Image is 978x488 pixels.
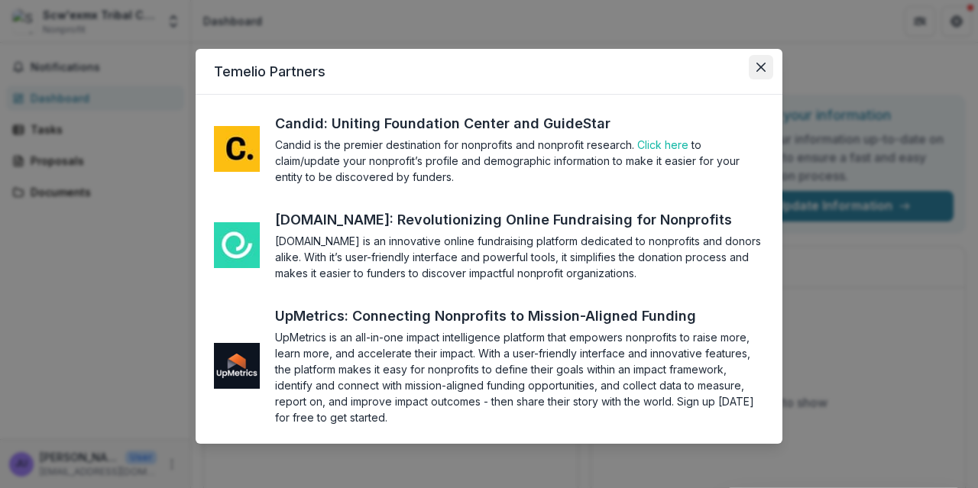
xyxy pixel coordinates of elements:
img: me [214,343,260,389]
section: [DOMAIN_NAME] is an innovative online fundraising platform dedicated to nonprofits and donors ali... [275,233,764,281]
header: Temelio Partners [196,49,782,95]
a: Candid: Uniting Foundation Center and GuideStar [275,113,639,134]
button: Close [749,55,773,79]
a: [DOMAIN_NAME]: Revolutionizing Online Fundraising for Nonprofits [275,209,760,230]
section: UpMetrics is an all-in-one impact intelligence platform that empowers nonprofits to raise more, l... [275,329,764,425]
section: Candid is the premier destination for nonprofits and nonprofit research. to claim/update your non... [275,137,764,185]
a: Click here [637,138,688,151]
img: me [214,222,260,268]
img: me [214,126,260,172]
a: UpMetrics: Connecting Nonprofits to Mission-Aligned Funding [275,305,724,326]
